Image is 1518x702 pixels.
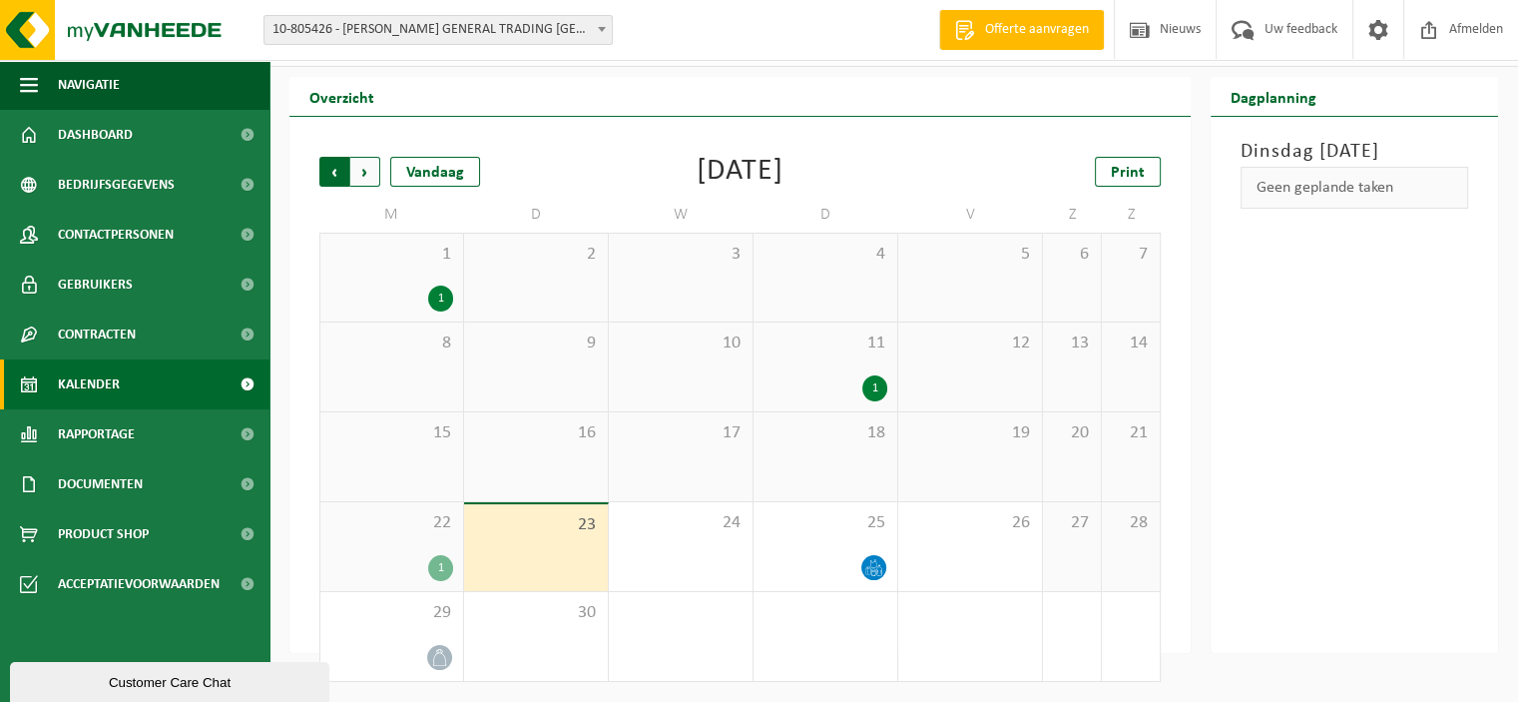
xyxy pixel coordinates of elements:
iframe: chat widget [10,658,333,702]
span: Acceptatievoorwaarden [58,559,220,609]
span: 1 [330,244,453,266]
span: 26 [908,512,1032,534]
span: 5 [908,244,1032,266]
span: 13 [1053,333,1091,354]
div: 1 [428,286,453,312]
td: Z [1102,197,1161,233]
a: Offerte aanvragen [939,10,1104,50]
div: 1 [862,375,887,401]
span: 10-805426 - GHASSAN ABOUD GENERAL TRADING NV - ANTWERPEN [263,15,613,45]
td: V [898,197,1043,233]
span: 16 [474,422,598,444]
span: Product Shop [58,509,149,559]
span: 24 [619,512,743,534]
span: 18 [763,422,887,444]
span: Contracten [58,310,136,359]
span: Bedrijfsgegevens [58,160,175,210]
span: Gebruikers [58,260,133,310]
span: 30 [474,602,598,624]
span: 14 [1112,333,1150,354]
span: Navigatie [58,60,120,110]
td: W [609,197,754,233]
span: Offerte aanvragen [980,20,1094,40]
span: 15 [330,422,453,444]
td: D [464,197,609,233]
span: 29 [330,602,453,624]
h3: Dinsdag [DATE] [1241,137,1468,167]
span: 20 [1053,422,1091,444]
span: Documenten [58,459,143,509]
span: Kalender [58,359,120,409]
span: 7 [1112,244,1150,266]
span: 22 [330,512,453,534]
div: Vandaag [390,157,480,187]
span: 23 [474,514,598,536]
span: 25 [763,512,887,534]
span: Rapportage [58,409,135,459]
div: 1 [428,555,453,581]
span: 28 [1112,512,1150,534]
span: 17 [619,422,743,444]
span: 12 [908,333,1032,354]
span: 6 [1053,244,1091,266]
span: Print [1111,165,1145,181]
span: Vorige [319,157,349,187]
span: 9 [474,333,598,354]
span: 3 [619,244,743,266]
td: Z [1043,197,1102,233]
span: Dashboard [58,110,133,160]
td: D [754,197,898,233]
div: [DATE] [697,157,783,187]
span: 27 [1053,512,1091,534]
span: 4 [763,244,887,266]
a: Print [1095,157,1161,187]
h2: Dagplanning [1211,77,1336,116]
span: 2 [474,244,598,266]
span: 10 [619,333,743,354]
div: Geen geplande taken [1241,167,1468,209]
span: Contactpersonen [58,210,174,260]
span: 21 [1112,422,1150,444]
span: 11 [763,333,887,354]
span: 10-805426 - GHASSAN ABOUD GENERAL TRADING NV - ANTWERPEN [264,16,612,44]
h2: Overzicht [289,77,394,116]
span: Volgende [350,157,380,187]
span: 8 [330,333,453,354]
span: 19 [908,422,1032,444]
td: M [319,197,464,233]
